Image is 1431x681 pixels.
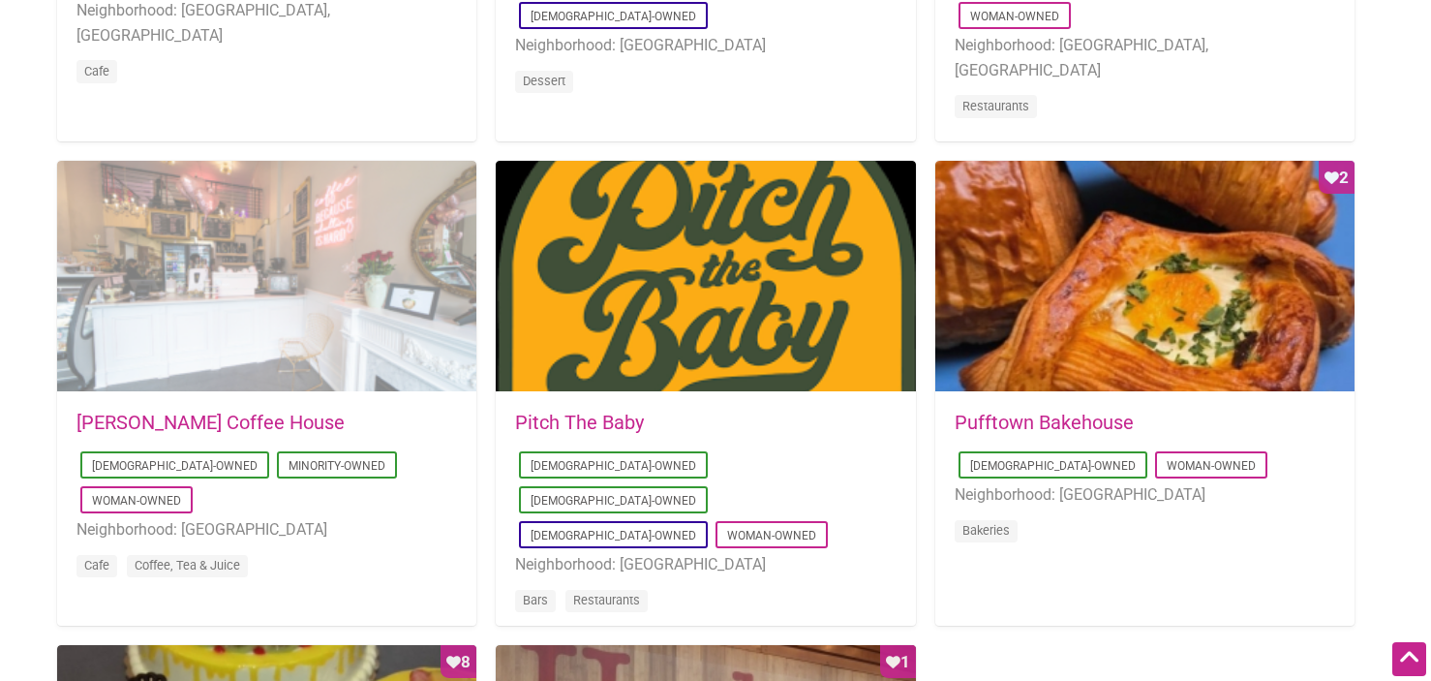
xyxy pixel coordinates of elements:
a: [PERSON_NAME] Coffee House [76,411,345,434]
a: Restaurants [573,593,640,607]
a: Bakeries [962,523,1010,538]
a: [DEMOGRAPHIC_DATA]-Owned [92,459,258,473]
a: Minority-Owned [289,459,385,473]
li: Neighborhood: [GEOGRAPHIC_DATA] [515,33,896,58]
li: Neighborhood: [GEOGRAPHIC_DATA] [955,482,1335,508]
a: [DEMOGRAPHIC_DATA]-Owned [531,529,696,542]
a: Coffee, Tea & Juice [135,558,240,573]
div: Scroll Back to Top [1392,642,1426,676]
a: [DEMOGRAPHIC_DATA]-Owned [970,459,1136,473]
a: Dessert [523,74,565,88]
li: Neighborhood: [GEOGRAPHIC_DATA] [515,552,896,577]
a: [DEMOGRAPHIC_DATA]-Owned [531,459,696,473]
li: Neighborhood: [GEOGRAPHIC_DATA], [GEOGRAPHIC_DATA] [955,33,1335,82]
a: Restaurants [962,99,1029,113]
a: Cafe [84,64,109,78]
a: Cafe [84,558,109,573]
a: Woman-Owned [727,529,816,542]
a: Woman-Owned [92,494,181,508]
a: Bars [523,593,548,607]
a: [DEMOGRAPHIC_DATA]-Owned [531,10,696,23]
li: Neighborhood: [GEOGRAPHIC_DATA] [76,517,457,542]
a: Woman-Owned [1167,459,1256,473]
a: Pitch The Baby [515,411,644,434]
a: [DEMOGRAPHIC_DATA]-Owned [531,494,696,508]
a: Woman-Owned [970,10,1059,23]
a: Pufftown Bakehouse [955,411,1134,434]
